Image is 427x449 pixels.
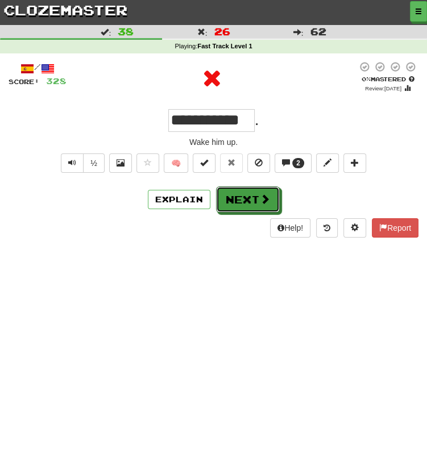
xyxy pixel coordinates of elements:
span: 38 [118,26,134,37]
button: Round history (alt+y) [316,218,338,238]
span: 26 [214,26,230,37]
div: Mastered [357,75,418,83]
button: Reset to 0% Mastered (alt+r) [220,153,243,173]
button: Set this sentence to 100% Mastered (alt+m) [193,153,215,173]
button: Edit sentence (alt+d) [316,153,339,173]
strong: Fast Track Level 1 [197,43,252,49]
button: ½ [83,153,105,173]
span: : [101,28,111,36]
button: Favorite sentence (alt+f) [136,153,159,173]
span: 2 [296,159,300,167]
button: Report [372,218,418,238]
span: : [197,28,208,36]
span: 62 [310,26,326,37]
span: : [293,28,304,36]
button: 2 [275,153,312,173]
button: Next [216,186,280,213]
button: Play sentence audio (ctl+space) [61,153,84,173]
button: Add to collection (alt+a) [343,153,366,173]
div: / [9,61,67,76]
button: 🧠 [164,153,188,173]
span: 0 % [362,76,371,82]
span: 328 [46,76,67,86]
span: . [255,110,259,128]
div: Wake him up. [9,136,418,148]
small: Review: [DATE] [365,85,401,92]
span: Score: [9,78,39,85]
button: Show image (alt+x) [109,153,132,173]
button: Explain [148,190,210,209]
button: Ignore sentence (alt+i) [247,153,270,173]
div: Text-to-speech controls [59,153,105,178]
button: Help! [270,218,310,238]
